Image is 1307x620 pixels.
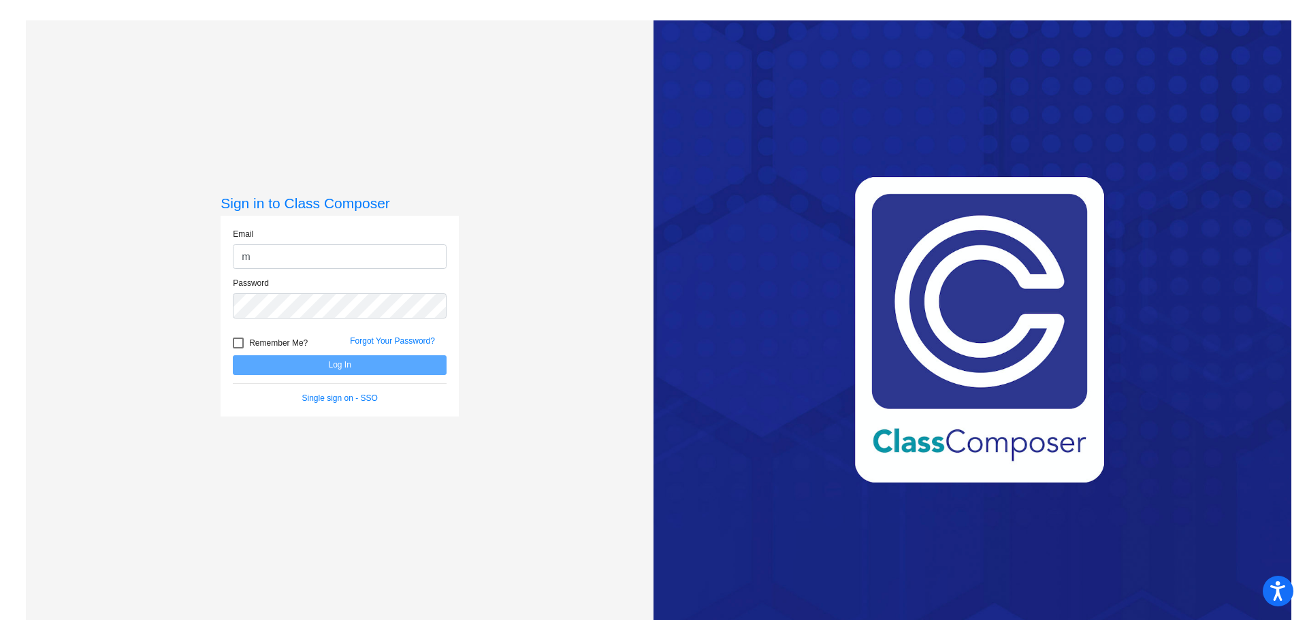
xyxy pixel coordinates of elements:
label: Password [233,277,269,289]
a: Single sign on - SSO [302,393,378,403]
span: Remember Me? [249,335,308,351]
button: Log In [233,355,447,375]
label: Email [233,228,253,240]
a: Forgot Your Password? [350,336,435,346]
h3: Sign in to Class Composer [221,195,459,212]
